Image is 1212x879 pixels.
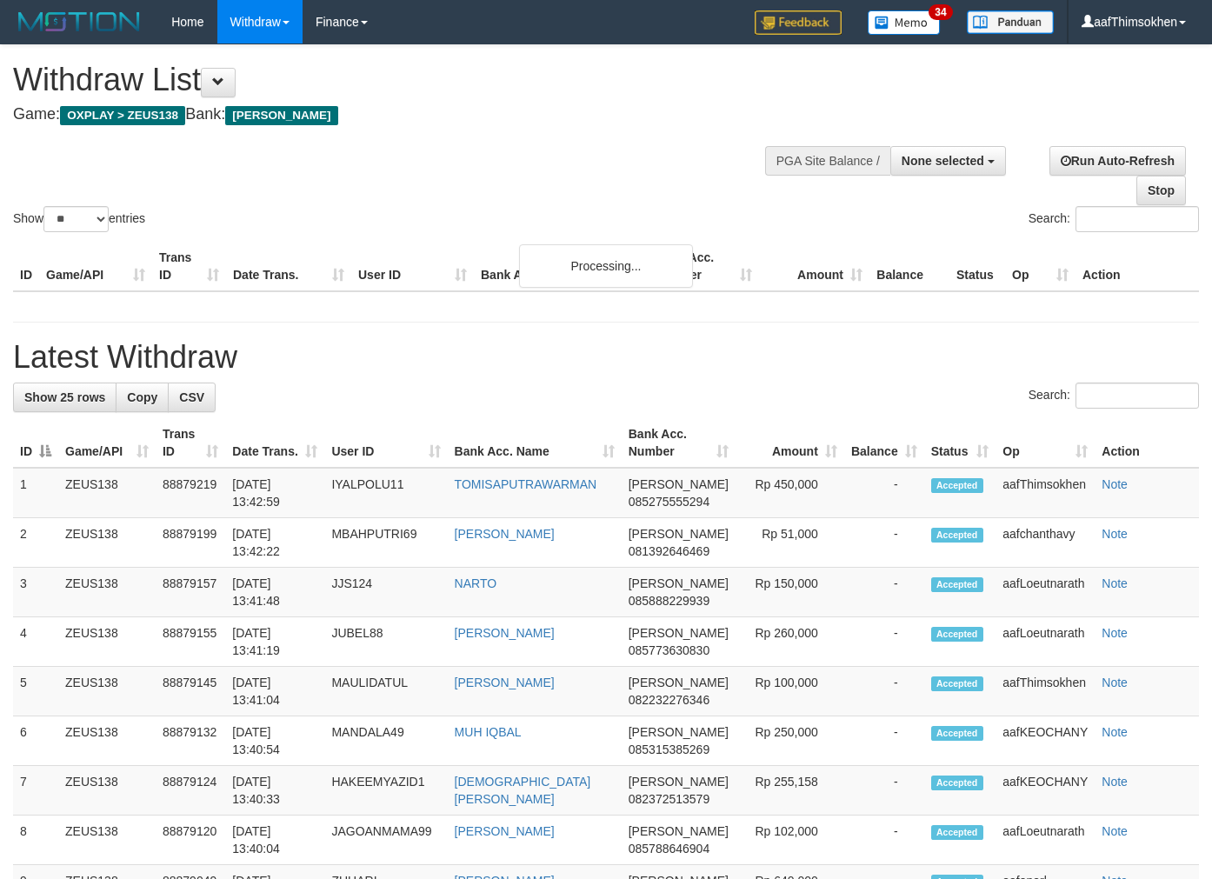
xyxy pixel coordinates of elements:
[474,242,649,291] th: Bank Acc. Name
[1075,383,1199,409] input: Search:
[13,206,145,232] label: Show entries
[324,667,447,716] td: MAULIDATUL
[1102,576,1128,590] a: Note
[13,418,58,468] th: ID: activate to sort column descending
[931,726,983,741] span: Accepted
[736,617,844,667] td: Rp 260,000
[996,766,1095,816] td: aafKEOCHANY
[156,568,225,617] td: 88879157
[1136,176,1186,205] a: Stop
[13,568,58,617] td: 3
[225,766,324,816] td: [DATE] 13:40:33
[844,418,924,468] th: Balance: activate to sort column ascending
[755,10,842,35] img: Feedback.jpg
[736,518,844,568] td: Rp 51,000
[629,725,729,739] span: [PERSON_NAME]
[931,577,983,592] span: Accepted
[225,468,324,518] td: [DATE] 13:42:59
[58,766,156,816] td: ZEUS138
[58,518,156,568] td: ZEUS138
[13,468,58,518] td: 1
[13,340,1199,375] h1: Latest Withdraw
[225,667,324,716] td: [DATE] 13:41:04
[649,242,759,291] th: Bank Acc. Number
[996,468,1095,518] td: aafThimsokhen
[931,676,983,691] span: Accepted
[736,568,844,617] td: Rp 150,000
[629,792,709,806] span: Copy 082372513579 to clipboard
[152,242,226,291] th: Trans ID
[455,576,497,590] a: NARTO
[58,716,156,766] td: ZEUS138
[225,568,324,617] td: [DATE] 13:41:48
[868,10,941,35] img: Button%20Memo.svg
[455,626,555,640] a: [PERSON_NAME]
[13,766,58,816] td: 7
[844,518,924,568] td: -
[225,418,324,468] th: Date Trans.: activate to sort column ascending
[629,495,709,509] span: Copy 085275555294 to clipboard
[24,390,105,404] span: Show 25 rows
[844,568,924,617] td: -
[924,418,996,468] th: Status: activate to sort column ascending
[629,477,729,491] span: [PERSON_NAME]
[1075,206,1199,232] input: Search:
[629,576,729,590] span: [PERSON_NAME]
[736,667,844,716] td: Rp 100,000
[629,594,709,608] span: Copy 085888229939 to clipboard
[902,154,984,168] span: None selected
[13,106,790,123] h4: Game: Bank:
[890,146,1006,176] button: None selected
[1102,824,1128,838] a: Note
[225,106,337,125] span: [PERSON_NAME]
[996,617,1095,667] td: aafLoeutnarath
[226,242,351,291] th: Date Trans.
[60,106,185,125] span: OXPLAY > ZEUS138
[629,544,709,558] span: Copy 081392646469 to clipboard
[58,816,156,865] td: ZEUS138
[1005,242,1075,291] th: Op
[765,146,890,176] div: PGA Site Balance /
[225,518,324,568] td: [DATE] 13:42:22
[455,477,597,491] a: TOMISAPUTRAWARMAN
[225,617,324,667] td: [DATE] 13:41:19
[996,716,1095,766] td: aafKEOCHANY
[156,766,225,816] td: 88879124
[736,468,844,518] td: Rp 450,000
[13,63,790,97] h1: Withdraw List
[324,617,447,667] td: JUBEL88
[996,418,1095,468] th: Op: activate to sort column ascending
[324,766,447,816] td: HAKEEMYAZID1
[324,568,447,617] td: JJS124
[455,527,555,541] a: [PERSON_NAME]
[629,626,729,640] span: [PERSON_NAME]
[13,383,117,412] a: Show 25 rows
[996,816,1095,865] td: aafLoeutnarath
[844,816,924,865] td: -
[156,716,225,766] td: 88879132
[629,742,709,756] span: Copy 085315385269 to clipboard
[629,842,709,856] span: Copy 085788646904 to clipboard
[13,617,58,667] td: 4
[179,390,204,404] span: CSV
[1102,527,1128,541] a: Note
[622,418,736,468] th: Bank Acc. Number: activate to sort column ascending
[1102,775,1128,789] a: Note
[13,816,58,865] td: 8
[1049,146,1186,176] a: Run Auto-Refresh
[1029,206,1199,232] label: Search:
[844,667,924,716] td: -
[13,716,58,766] td: 6
[844,766,924,816] td: -
[931,627,983,642] span: Accepted
[58,617,156,667] td: ZEUS138
[455,725,522,739] a: MUH IQBAL
[156,617,225,667] td: 88879155
[1095,418,1199,468] th: Action
[156,667,225,716] td: 88879145
[58,568,156,617] td: ZEUS138
[996,667,1095,716] td: aafThimsokhen
[156,468,225,518] td: 88879219
[1029,383,1199,409] label: Search:
[844,468,924,518] td: -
